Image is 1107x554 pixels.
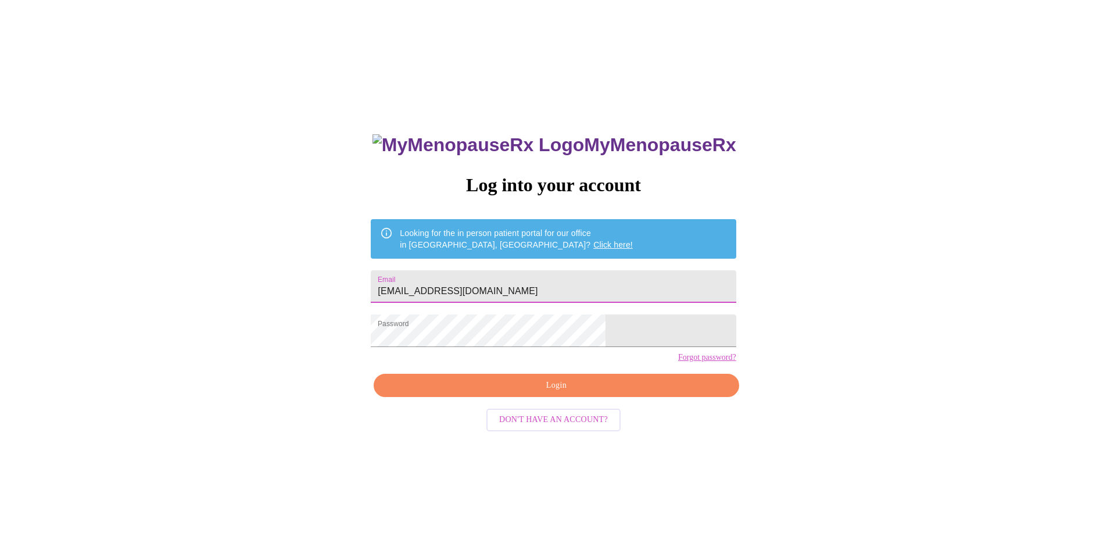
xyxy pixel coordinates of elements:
[483,414,624,424] a: Don't have an account?
[387,378,725,393] span: Login
[486,409,621,431] button: Don't have an account?
[678,353,736,362] a: Forgot password?
[372,134,584,156] img: MyMenopauseRx Logo
[371,174,736,196] h3: Log into your account
[374,374,739,398] button: Login
[372,134,736,156] h3: MyMenopauseRx
[400,223,633,255] div: Looking for the in person patient portal for our office in [GEOGRAPHIC_DATA], [GEOGRAPHIC_DATA]?
[499,413,608,427] span: Don't have an account?
[593,240,633,249] a: Click here!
